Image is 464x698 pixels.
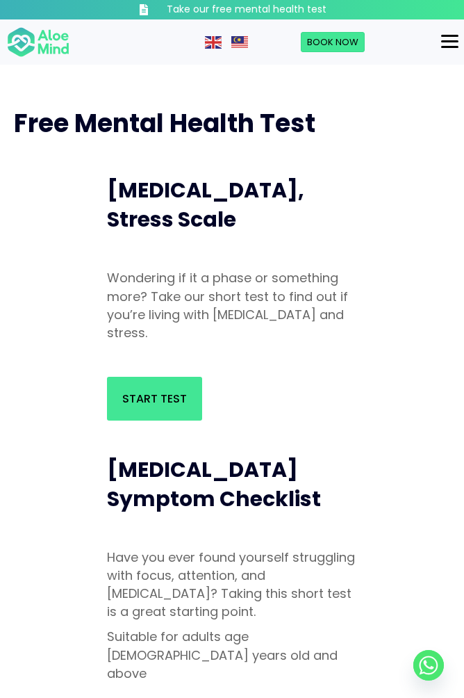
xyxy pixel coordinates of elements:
span: Start Test [122,391,187,407]
img: en [205,36,222,49]
button: Menu [436,30,464,54]
a: Malay [231,35,249,49]
a: Take our free mental health test [107,3,357,17]
span: [MEDICAL_DATA] Symptom Checklist [107,455,321,514]
span: Free Mental Health Test [14,106,315,141]
h3: Take our free mental health test [167,3,326,17]
a: Start Test [107,377,202,421]
img: ms [231,36,248,49]
a: Book Now [301,32,365,53]
p: Suitable for adults age [DEMOGRAPHIC_DATA] years old and above [107,628,357,682]
a: English [205,35,223,49]
span: Book Now [307,35,358,49]
a: Whatsapp [413,650,444,681]
img: Aloe mind Logo [7,26,69,58]
span: [MEDICAL_DATA], Stress Scale [107,175,304,234]
p: Have you ever found yourself struggling with focus, attention, and [MEDICAL_DATA]? Taking this sh... [107,549,357,621]
p: Wondering if it a phase or something more? Take our short test to find out if you’re living with ... [107,269,357,341]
